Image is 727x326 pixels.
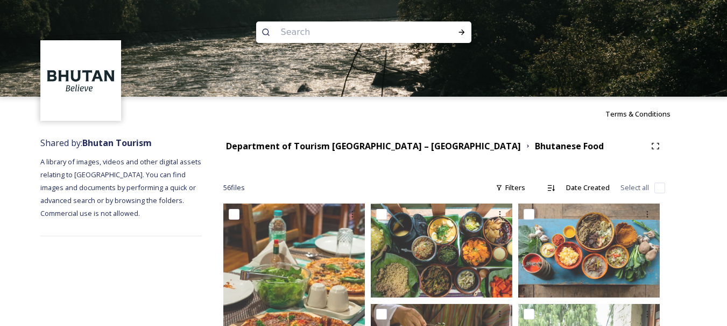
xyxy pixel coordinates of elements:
[620,183,649,193] span: Select all
[535,140,604,152] strong: Bhutanese Food
[605,107,687,120] a: Terms & Conditions
[40,157,203,218] span: A library of images, videos and other digital assets relating to [GEOGRAPHIC_DATA]. You can find ...
[561,177,615,198] div: Date Created
[490,177,531,198] div: Filters
[223,183,245,193] span: 56 file s
[42,42,120,120] img: BT_Logo_BB_Lockup_CMYK_High%2520Res.jpg
[518,204,660,298] img: Sakteng 070723 by Amp Sripimanwat-250.jpg
[276,20,423,44] input: Search
[605,109,670,119] span: Terms & Conditions
[40,137,152,149] span: Shared by:
[371,204,512,298] img: Mongar and Dametshi 110723 by Amp Sripimanwat-470.jpg
[226,140,521,152] strong: Department of Tourism [GEOGRAPHIC_DATA] – [GEOGRAPHIC_DATA]
[82,137,152,149] strong: Bhutan Tourism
